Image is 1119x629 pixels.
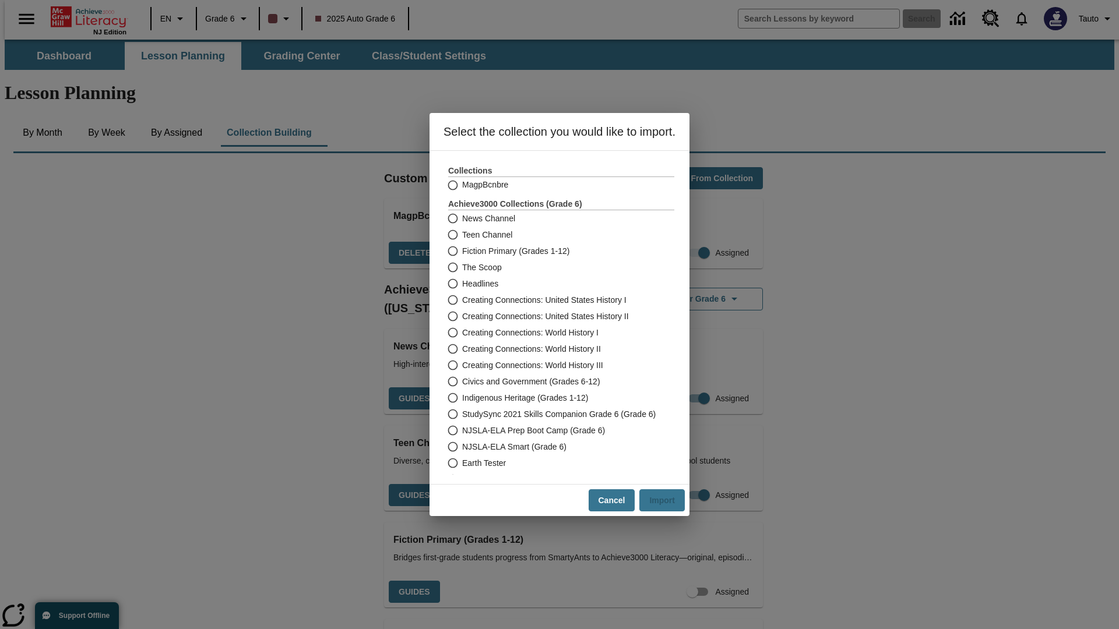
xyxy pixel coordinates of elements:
[462,294,627,306] span: Creating Connections: United States History I
[462,441,566,453] span: NJSLA-ELA Smart (Grade 6)
[462,213,515,225] span: News Channel
[589,489,635,512] button: Cancel
[462,408,656,420] span: StudySync 2021 Skills Companion Grade 6 (Grade 6)
[462,376,600,388] span: Civics and Government (Grades 6-12)
[430,113,689,150] h6: Select the collection you would like to import.
[462,359,603,372] span: Creating Connections: World History III
[462,392,588,404] span: Indigenous Heritage (Grades 1-12)
[448,198,674,210] h3: Achieve3000 Collections (Grade 6 )
[462,179,508,191] span: MagpBcnbre
[462,278,498,290] span: Headlines
[462,327,599,339] span: Creating Connections: World History I
[462,473,547,486] span: Civics and Government
[448,165,674,176] h3: Collections
[462,457,506,469] span: Earth Tester
[462,262,502,274] span: The Scoop
[462,343,601,355] span: Creating Connections: World History II
[462,229,512,241] span: Teen Channel
[462,310,629,323] span: Creating Connections: United States History II
[462,425,605,437] span: NJSLA-ELA Prep Boot Camp (Grade 6)
[462,245,569,257] span: Fiction Primary (Grades 1-12)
